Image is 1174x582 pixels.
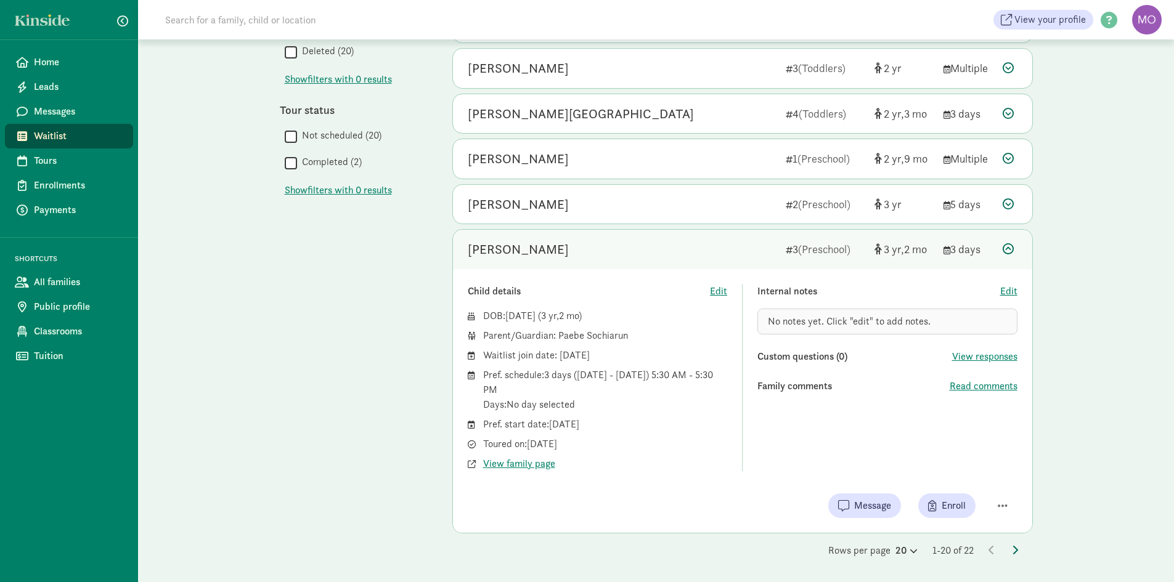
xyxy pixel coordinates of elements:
[285,72,392,87] span: Show filters with 0 results
[854,498,891,513] span: Message
[874,60,934,76] div: [object Object]
[468,104,694,124] div: August Avila-Beyersdorf
[34,275,123,289] span: All families
[944,196,993,212] div: 5 days
[452,543,1033,558] div: Rows per page 1-20 of 22
[798,61,846,75] span: (Toddlers)
[944,150,993,167] div: Multiple
[468,240,569,259] div: Caroline Vandermeersch
[34,203,123,217] span: Payments
[798,197,850,211] span: (Preschool)
[5,124,133,148] a: Waitlist
[5,294,133,319] a: Public profile
[5,173,133,198] a: Enrollments
[297,155,362,169] label: Completed (2)
[884,197,902,211] span: 3
[1112,523,1174,582] iframe: Chat Widget
[5,198,133,222] a: Payments
[884,107,904,121] span: 2
[768,315,931,328] span: No notes yet. Click "edit" to add notes.
[34,153,123,168] span: Tours
[483,348,728,363] div: Waitlist join date: [DATE]
[468,59,569,78] div: Taylee Macht
[952,349,1017,364] button: View responses
[483,437,728,451] div: Toured on: [DATE]
[468,195,569,214] div: Mavrick Mulry
[828,493,901,518] button: Message
[34,178,123,193] span: Enrollments
[944,241,993,257] div: 3 days
[505,309,536,322] span: [DATE]
[280,102,428,118] div: Tour status
[786,60,865,76] div: 3
[297,44,354,59] label: Deleted (20)
[34,129,123,143] span: Waitlist
[944,105,993,122] div: 3 days
[5,344,133,368] a: Tuition
[918,493,976,518] button: Enroll
[5,99,133,124] a: Messages
[884,152,904,166] span: 2
[483,309,728,323] div: DOB: ( )
[874,241,934,257] div: [object Object]
[559,309,579,322] span: 2
[904,152,927,166] span: 9
[34,104,123,119] span: Messages
[34,299,123,314] span: Public profile
[798,242,850,256] span: (Preschool)
[895,543,918,558] div: 20
[710,284,727,299] button: Edit
[483,328,728,343] div: Parent/Guardian: Paebe Sochiarun
[942,498,966,513] span: Enroll
[1000,284,1017,299] button: Edit
[34,55,123,70] span: Home
[34,349,123,363] span: Tuition
[786,105,865,122] div: 4
[757,379,950,394] div: Family comments
[1014,12,1086,27] span: View your profile
[483,368,728,412] div: Pref. schedule: 3 days ([DATE] - [DATE]) 5:30 AM - 5:30 PM Days: No day selected
[874,150,934,167] div: [object Object]
[786,196,865,212] div: 2
[757,284,1000,299] div: Internal notes
[541,309,559,322] span: 3
[904,242,927,256] span: 2
[5,148,133,173] a: Tours
[285,183,392,198] button: Showfilters with 0 results
[5,270,133,294] a: All families
[5,319,133,344] a: Classrooms
[874,196,934,212] div: [object Object]
[757,349,952,364] div: Custom questions (0)
[799,107,846,121] span: (Toddlers)
[5,50,133,75] a: Home
[297,128,381,143] label: Not scheduled (20)
[944,60,993,76] div: Multiple
[786,241,865,257] div: 3
[285,183,392,198] span: Show filters with 0 results
[34,79,123,94] span: Leads
[786,150,865,167] div: 1
[904,107,927,121] span: 3
[468,284,711,299] div: Child details
[158,7,503,32] input: Search for a family, child or location
[797,152,850,166] span: (Preschool)
[468,149,569,169] div: Eldon Griesbach
[34,324,123,339] span: Classrooms
[483,417,728,432] div: Pref. start date: [DATE]
[874,105,934,122] div: [object Object]
[950,379,1017,394] button: Read comments
[993,10,1093,30] a: View your profile
[285,72,392,87] button: Showfilters with 0 results
[884,61,902,75] span: 2
[5,75,133,99] a: Leads
[483,456,555,471] button: View family page
[884,242,904,256] span: 3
